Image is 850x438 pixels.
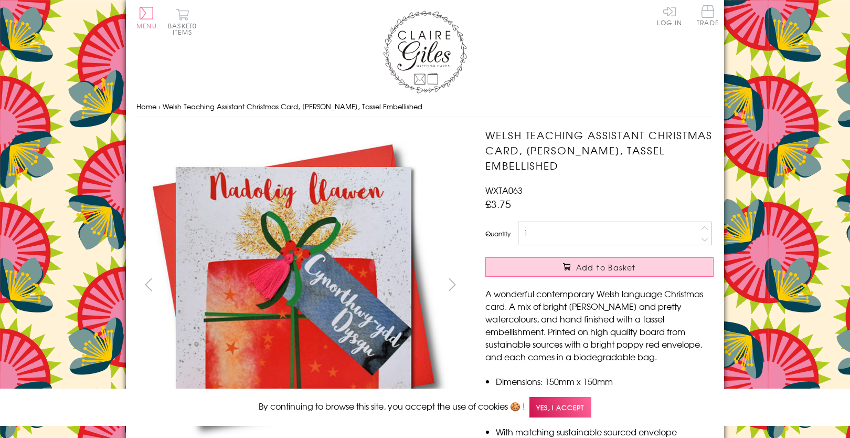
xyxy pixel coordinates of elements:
span: Yes, I accept [529,397,591,418]
button: next [441,273,464,296]
button: prev [136,273,160,296]
span: WXTA063 [485,184,523,196]
span: › [158,101,161,111]
img: Claire Giles Greetings Cards [383,11,467,93]
nav: breadcrumbs [136,96,714,118]
button: Menu [136,7,157,29]
span: Trade [697,5,719,26]
h1: Welsh Teaching Assistant Christmas Card, [PERSON_NAME], Tassel Embellished [485,128,714,173]
li: With matching sustainable sourced envelope [496,425,714,438]
a: Log In [657,5,682,26]
span: Welsh Teaching Assistant Christmas Card, [PERSON_NAME], Tassel Embellished [163,101,422,111]
a: Home [136,101,156,111]
span: Menu [136,21,157,30]
span: 0 items [173,21,197,37]
button: Add to Basket [485,257,714,277]
li: Blank inside for your own message [496,388,714,400]
span: £3.75 [485,196,511,211]
p: A wonderful contemporary Welsh language Christmas card. A mix of bright [PERSON_NAME] and pretty ... [485,287,714,363]
button: Basket0 items [168,8,197,35]
a: Trade [697,5,719,28]
li: Dimensions: 150mm x 150mm [496,375,714,388]
label: Quantity [485,229,511,238]
span: Add to Basket [576,262,636,273]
